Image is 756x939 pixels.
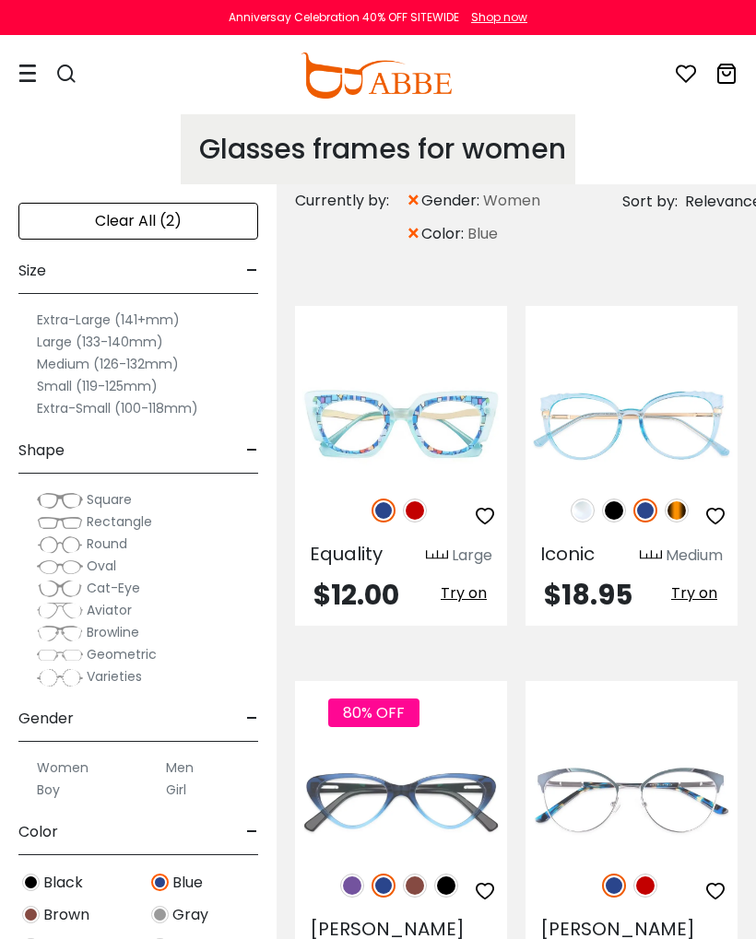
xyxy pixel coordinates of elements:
span: Shape [18,428,65,473]
img: Blue Hannah - Acetate ,Universal Bridge Fit [295,747,507,853]
span: × [406,184,421,217]
img: Brown [22,906,40,923]
span: Geometric [87,645,157,663]
img: Oval.png [37,558,83,576]
span: color: [421,223,467,245]
span: Try on [671,582,717,604]
span: Brown [43,904,89,926]
img: Red [633,874,657,898]
img: abbeglasses.com [301,53,452,99]
span: - [246,810,258,854]
img: Purple [340,874,364,898]
img: Black [434,874,458,898]
div: Currently by: [295,184,406,217]
img: Square.png [37,491,83,510]
span: Rectangle [87,512,152,531]
span: Square [87,490,132,509]
span: Color [18,810,58,854]
span: Size [18,249,46,293]
label: Men [166,757,194,779]
div: Anniversay Celebration 40% OFF SITEWIDE [229,9,459,26]
label: Girl [166,779,186,801]
span: Varieties [87,667,142,686]
span: - [246,249,258,293]
img: Blue [151,874,169,891]
img: Blue Iconic - Combination ,Universal Bridge Fit [526,372,738,478]
img: Black [602,499,626,522]
img: Blue [633,499,657,522]
img: size ruler [426,549,448,563]
div: Clear All (2) [18,203,258,240]
span: Equality [310,541,383,567]
span: $18.95 [544,575,632,615]
img: Blue [372,499,396,522]
span: - [246,428,258,473]
span: Gender [18,697,74,741]
label: Women [37,757,89,779]
img: Round.png [37,535,83,554]
span: Iconic [540,541,595,567]
img: Rectangle.png [37,513,83,532]
button: Try on [435,581,492,605]
img: Browline.png [37,624,83,642]
span: × [406,217,421,251]
span: gender: [421,190,483,212]
label: Medium (126-132mm) [37,353,179,375]
label: Boy [37,779,60,801]
span: Cat-Eye [87,579,140,597]
img: Blue Huxley - Metal ,Adjust Nose Pads [526,747,738,853]
span: Blue [467,223,498,245]
span: - [246,697,258,741]
h1: Glasses frames for women [199,133,566,166]
img: size ruler [640,549,662,563]
img: Tortoise [665,499,689,522]
img: Brown [403,874,427,898]
a: Shop now [462,9,527,25]
div: Medium [666,545,723,567]
img: Blue Equality - Acetate ,Universal Bridge Fit [295,372,507,478]
img: Black [22,874,40,891]
span: Aviator [87,601,132,619]
label: Large (133-140mm) [37,331,163,353]
img: Blue [602,874,626,898]
span: Oval [87,557,116,575]
div: Shop now [471,9,527,26]
img: Clear [571,499,595,522]
span: Sort by: [622,191,678,212]
button: Try on [666,581,723,605]
img: Cat-Eye.png [37,580,83,598]
span: Gray [172,904,208,926]
img: Aviator.png [37,602,83,620]
img: Varieties.png [37,668,83,687]
img: Gray [151,906,169,923]
img: Blue [372,874,396,898]
span: Browline [87,623,139,641]
span: $12.00 [313,575,399,615]
span: Round [87,534,127,553]
label: Extra-Small (100-118mm) [37,397,198,419]
span: Try on [441,582,487,604]
label: Small (119-125mm) [37,375,158,397]
span: Black [43,872,83,894]
img: Red [403,499,427,522]
label: Extra-Large (141+mm) [37,309,180,331]
img: Geometric.png [37,646,83,664]
div: Large [452,545,492,567]
span: Women [483,190,540,212]
span: 80% OFF [328,698,419,727]
span: Blue [172,872,203,894]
